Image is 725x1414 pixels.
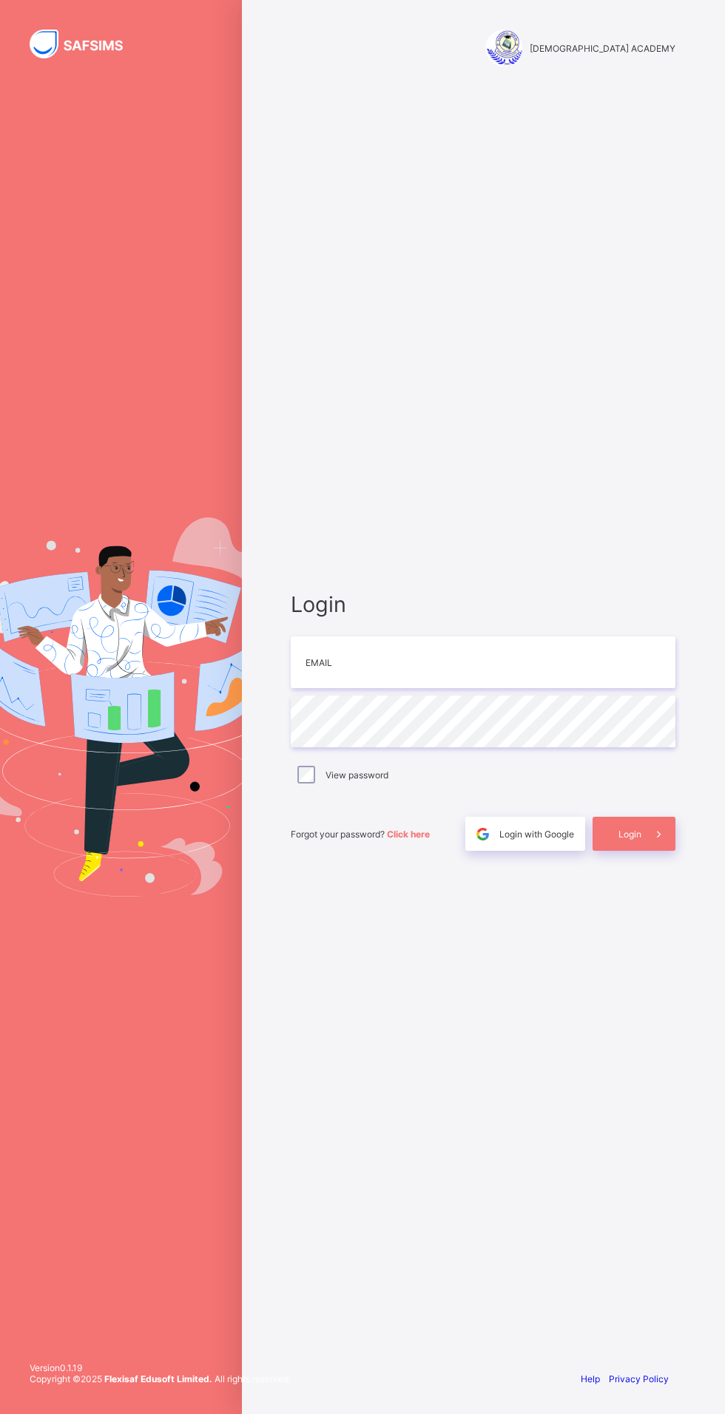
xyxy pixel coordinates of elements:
span: [DEMOGRAPHIC_DATA] ACADEMY [530,43,675,54]
span: Copyright © 2025 All rights reserved. [30,1373,291,1384]
strong: Flexisaf Edusoft Limited. [104,1373,212,1384]
span: Login [291,591,675,617]
span: Forgot your password? [291,829,430,840]
img: SAFSIMS Logo [30,30,141,58]
a: Privacy Policy [609,1373,669,1384]
label: View password [326,769,388,781]
span: Login [618,829,641,840]
a: Click here [387,829,430,840]
a: Help [581,1373,600,1384]
img: google.396cfc9801f0270233282035f929180a.svg [474,826,491,843]
span: Login with Google [499,829,574,840]
span: Version 0.1.19 [30,1362,291,1373]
